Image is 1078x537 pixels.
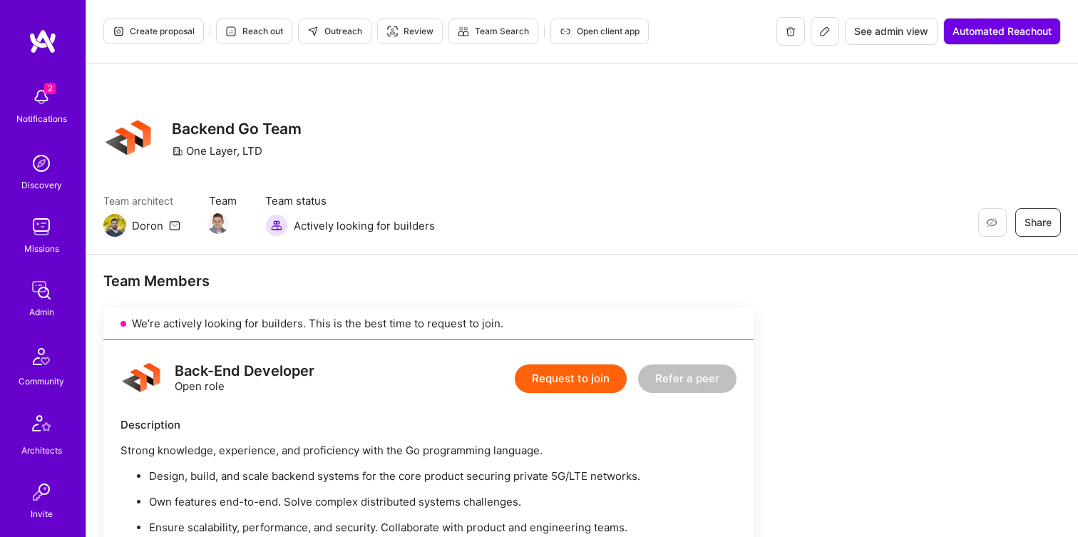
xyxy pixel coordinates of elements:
div: We’re actively looking for builders. This is the best time to request to join. [103,307,754,340]
div: Back-End Developer [175,364,314,379]
img: Team Member Avatar [207,213,229,234]
button: Open client app [550,19,649,44]
div: Team Members [103,272,754,290]
span: Outreach [307,25,362,38]
button: Share [1015,208,1061,237]
img: logo [120,357,163,400]
img: Community [24,339,58,374]
button: Reach out [216,19,292,44]
button: Request to join [515,364,627,393]
span: Open client app [560,25,640,38]
i: icon Targeter [386,26,398,37]
div: Architects [21,443,62,458]
div: Notifications [16,111,67,126]
span: Share [1025,215,1052,230]
i: icon Proposal [113,26,124,37]
i: icon CompanyGray [172,145,183,157]
p: Own features end-to-end. Solve complex distributed systems challenges. [149,494,736,509]
span: 2 [44,83,56,94]
img: teamwork [27,213,56,241]
img: bell [27,83,56,111]
div: Description [120,417,736,432]
span: Team architect [103,193,180,208]
button: See admin view [845,18,938,45]
div: Admin [29,305,54,319]
div: One Layer, LTD [172,143,262,158]
span: Automated Reachout [953,24,1052,39]
div: Open role [175,364,314,394]
span: Team [209,193,237,208]
i: icon EyeClosed [986,217,997,228]
div: Invite [31,506,53,521]
img: Invite [27,478,56,506]
img: Actively looking for builders [265,214,288,237]
button: Automated Reachout [943,18,1061,45]
div: Discovery [21,178,62,193]
img: Team Architect [103,214,126,237]
img: Architects [24,409,58,443]
button: Review [377,19,443,44]
p: Design, build, and scale backend systems for the core product securing private 5G/LTE networks. [149,469,736,484]
div: Doron [132,218,163,233]
img: logo [29,29,57,54]
div: Community [19,374,64,389]
span: Team status [265,193,435,208]
button: Create proposal [103,19,204,44]
img: admin teamwork [27,276,56,305]
button: Team Search [448,19,538,44]
i: icon Mail [169,220,180,231]
button: Outreach [298,19,371,44]
span: Actively looking for builders [294,218,435,233]
p: Strong knowledge, experience, and proficiency with the Go programming language. [120,443,736,458]
span: Create proposal [113,25,195,38]
span: Reach out [225,25,283,38]
span: Team Search [458,25,529,38]
a: Team Member Avatar [209,211,227,235]
img: Company Logo [103,113,155,165]
button: Refer a peer [638,364,736,393]
div: Missions [24,241,59,256]
span: See admin view [854,24,928,39]
h3: Backend Go Team [172,120,302,138]
span: Review [386,25,433,38]
p: Ensure scalability, performance, and security. Collaborate with product and engineering teams. [149,520,736,535]
img: discovery [27,149,56,178]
